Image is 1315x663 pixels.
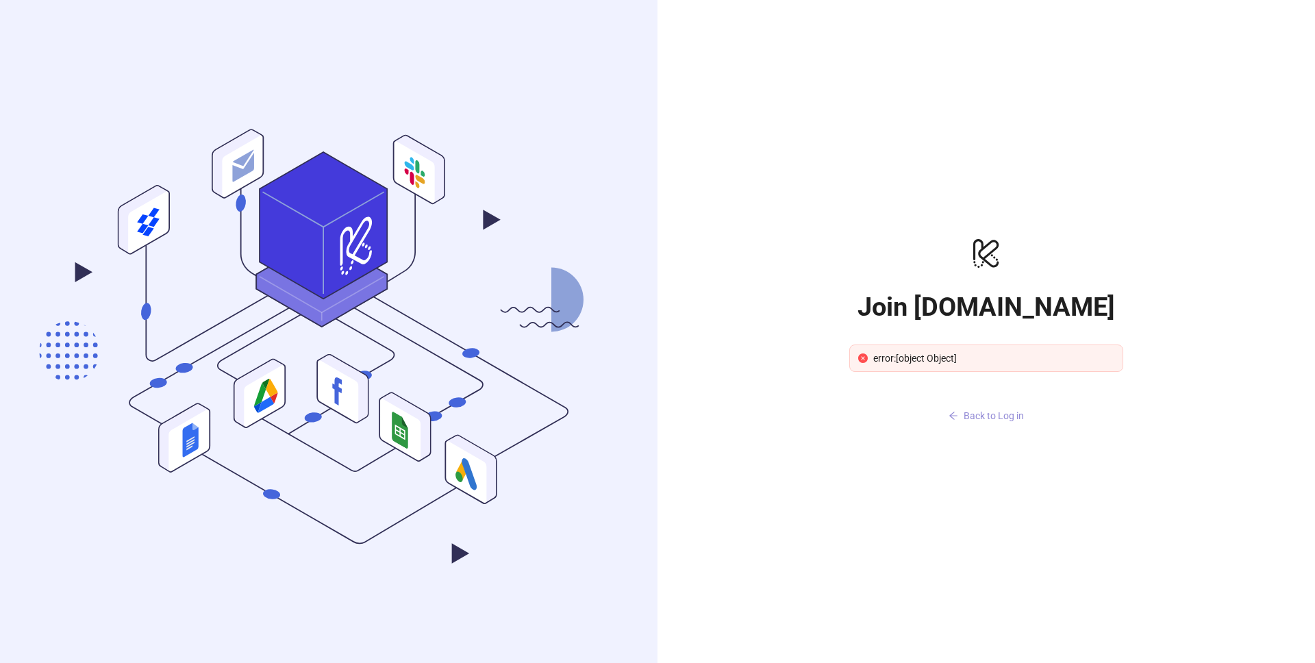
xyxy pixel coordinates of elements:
div: error:[object Object] [873,351,1114,366]
button: Back to Log in [849,405,1123,427]
a: Back to Log in [849,383,1123,427]
h1: Join [DOMAIN_NAME] [849,291,1123,323]
span: arrow-left [949,411,958,421]
span: Back to Log in [964,410,1024,421]
span: close-circle [858,353,868,363]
